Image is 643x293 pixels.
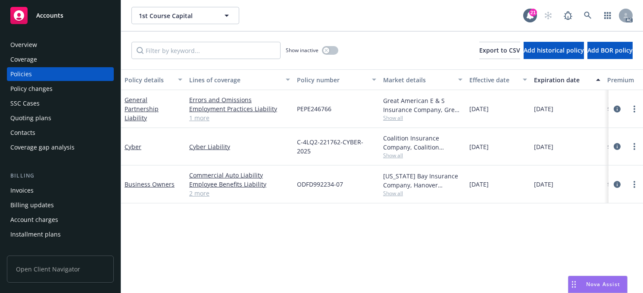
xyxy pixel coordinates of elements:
div: Overview [10,38,37,52]
a: General Partnership Liability [125,96,159,122]
a: Business Owners [125,180,175,188]
a: Employee Benefits Liability [189,180,290,189]
div: Effective date [469,75,518,84]
a: more [629,141,640,152]
input: Filter by keyword... [131,42,281,59]
span: [DATE] [534,104,553,113]
a: Account charges [7,213,114,227]
a: Overview [7,38,114,52]
div: 21 [529,9,537,16]
a: Start snowing [540,7,557,24]
span: Show all [383,114,462,122]
div: Billing [7,171,114,180]
span: ODFD992234-07 [297,180,343,189]
a: 2 more [189,189,290,198]
a: Billing updates [7,198,114,212]
a: Policy changes [7,82,114,96]
button: Add historical policy [524,42,584,59]
a: circleInformation [612,179,622,190]
div: Coalition Insurance Company, Coalition Insurance Solutions (Carrier) [383,134,462,152]
span: Show all [383,190,462,197]
button: Nova Assist [568,276,627,293]
a: Contacts [7,126,114,140]
span: Add BOR policy [587,46,633,54]
a: more [629,179,640,190]
button: Policy details [121,69,186,90]
a: Cyber Liability [189,142,290,151]
a: Installment plans [7,228,114,241]
button: Expiration date [531,69,604,90]
a: Coverage gap analysis [7,140,114,154]
a: Errors and Omissions [189,95,290,104]
div: [US_STATE] Bay Insurance Company, Hanover Insurance Group [383,171,462,190]
div: Drag to move [568,276,579,293]
a: Search [579,7,596,24]
a: Coverage [7,53,114,66]
button: Policy number [293,69,380,90]
span: Export to CSV [479,46,520,54]
span: PEPE246766 [297,104,331,113]
span: [DATE] [469,180,489,189]
div: Policy changes [10,82,53,96]
div: Invoices [10,184,34,197]
div: Coverage gap analysis [10,140,75,154]
a: Quoting plans [7,111,114,125]
div: Policy number [297,75,367,84]
a: Accounts [7,3,114,28]
a: 1 more [189,113,290,122]
span: [DATE] [534,142,553,151]
a: SSC Cases [7,97,114,110]
a: Commercial Auto Liability [189,171,290,180]
div: Policy details [125,75,173,84]
span: Add historical policy [524,46,584,54]
div: Great American E & S Insurance Company, Great American Insurance Group [383,96,462,114]
button: Export to CSV [479,42,520,59]
span: C-4LQ2-221762-CYBER-2025 [297,137,376,156]
button: Add BOR policy [587,42,633,59]
div: Lines of coverage [189,75,281,84]
button: Lines of coverage [186,69,293,90]
a: Invoices [7,184,114,197]
div: Coverage [10,53,37,66]
button: Market details [380,69,466,90]
div: Expiration date [534,75,591,84]
a: Switch app [599,7,616,24]
div: Premium [607,75,643,84]
a: Employment Practices Liability [189,104,290,113]
span: [DATE] [534,180,553,189]
span: Show inactive [286,47,318,54]
div: Policies [10,67,32,81]
div: Account charges [10,213,58,227]
a: Report a Bug [559,7,577,24]
a: circleInformation [612,141,622,152]
span: Show all [383,152,462,159]
div: Installment plans [10,228,61,241]
button: Effective date [466,69,531,90]
span: [DATE] [469,142,489,151]
a: Policies [7,67,114,81]
span: [DATE] [469,104,489,113]
a: more [629,104,640,114]
div: Quoting plans [10,111,51,125]
span: Accounts [36,12,63,19]
span: Open Client Navigator [7,256,114,283]
span: 1st Course Capital [139,11,213,20]
div: Market details [383,75,453,84]
a: circleInformation [612,104,622,114]
span: Nova Assist [586,281,620,288]
a: Cyber [125,143,141,151]
div: Billing updates [10,198,54,212]
div: Contacts [10,126,35,140]
button: 1st Course Capital [131,7,239,24]
div: SSC Cases [10,97,40,110]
